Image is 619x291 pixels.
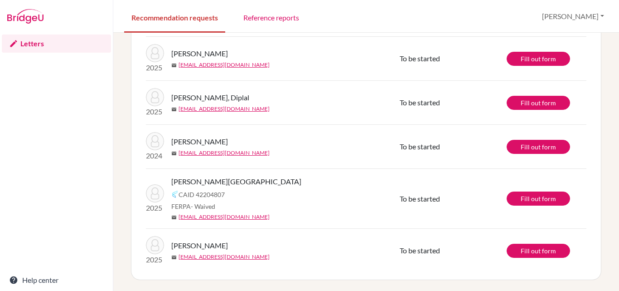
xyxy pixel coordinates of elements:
[146,150,164,161] p: 2024
[538,8,608,25] button: [PERSON_NAME]
[179,213,270,221] a: [EMAIL_ADDRESS][DOMAIN_NAME]
[146,62,164,73] p: 2025
[179,253,270,261] a: [EMAIL_ADDRESS][DOMAIN_NAME]
[171,136,228,147] span: [PERSON_NAME]
[507,96,570,110] a: Fill out form
[400,246,440,255] span: To be started
[146,88,164,106] img: Thakur Barhi, Diplal
[400,98,440,107] span: To be started
[171,176,301,187] span: [PERSON_NAME][GEOGRAPHIC_DATA]
[179,190,225,199] span: CAID 42204807
[146,254,164,265] p: 2025
[171,215,177,220] span: mail
[146,106,164,117] p: 2025
[171,240,228,251] span: [PERSON_NAME]
[400,194,440,203] span: To be started
[171,151,177,156] span: mail
[146,44,164,62] img: Shakya, Aarshu
[171,48,228,59] span: [PERSON_NAME]
[171,92,249,103] span: [PERSON_NAME], Diplal
[146,236,164,254] img: Bhatta, Kapil
[191,202,215,210] span: - Waived
[507,244,570,258] a: Fill out form
[507,140,570,154] a: Fill out form
[124,1,225,33] a: Recommendation requests
[400,142,440,151] span: To be started
[236,1,306,33] a: Reference reports
[400,54,440,63] span: To be started
[7,9,44,24] img: Bridge-U
[171,255,177,260] span: mail
[507,52,570,66] a: Fill out form
[179,105,270,113] a: [EMAIL_ADDRESS][DOMAIN_NAME]
[146,132,164,150] img: Khadka, Sanjib
[171,107,177,112] span: mail
[171,63,177,68] span: mail
[171,202,215,211] span: FERPA
[507,192,570,206] a: Fill out form
[179,61,270,69] a: [EMAIL_ADDRESS][DOMAIN_NAME]
[146,202,164,213] p: 2025
[146,184,164,202] img: Adhikari, Suraj
[171,191,179,198] img: Common App logo
[179,149,270,157] a: [EMAIL_ADDRESS][DOMAIN_NAME]
[2,271,111,289] a: Help center
[2,35,111,53] a: Letters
